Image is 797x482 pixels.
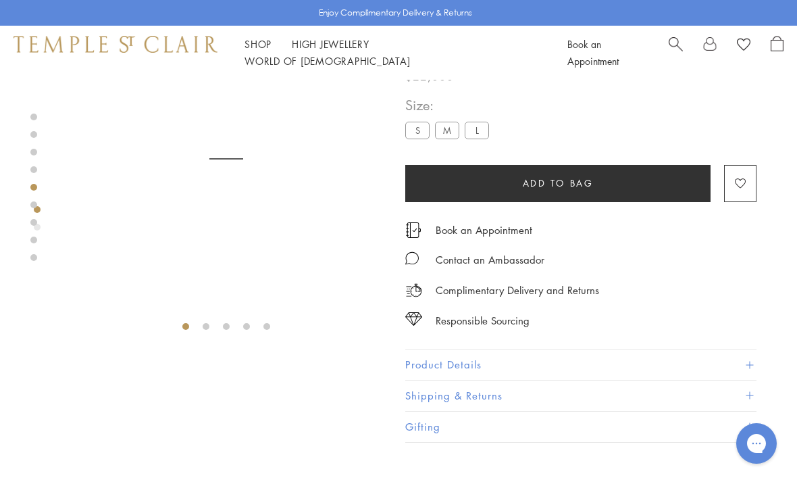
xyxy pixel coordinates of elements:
a: Search [669,36,683,70]
nav: Main navigation [245,36,537,70]
img: icon_appointment.svg [405,222,421,238]
a: View Wishlist [737,36,750,56]
a: Book an Appointment [436,222,532,237]
img: MessageIcon-01_2.svg [405,251,419,265]
button: Product Details [405,350,756,380]
button: Add to bag [405,165,711,202]
a: Book an Appointment [567,37,619,68]
a: World of [DEMOGRAPHIC_DATA]World of [DEMOGRAPHIC_DATA] [245,54,410,68]
a: Open Shopping Bag [771,36,783,70]
button: Gifting [405,412,756,442]
label: L [465,122,489,139]
label: S [405,122,430,139]
label: M [435,122,459,139]
img: Temple St. Clair [14,36,217,52]
div: Product gallery navigation [34,203,41,241]
div: Responsible Sourcing [436,312,530,329]
p: Enjoy Complimentary Delivery & Returns [319,6,472,20]
a: ShopShop [245,37,272,51]
button: Shipping & Returns [405,381,756,411]
p: Complimentary Delivery and Returns [436,282,599,299]
span: Size: [405,94,494,116]
div: Contact an Ambassador [436,251,544,268]
iframe: Gorgias live chat messenger [729,418,783,468]
a: High JewelleryHigh Jewellery [292,37,369,51]
span: Add to bag [523,176,594,191]
img: icon_sourcing.svg [405,312,422,326]
img: icon_delivery.svg [405,282,422,299]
